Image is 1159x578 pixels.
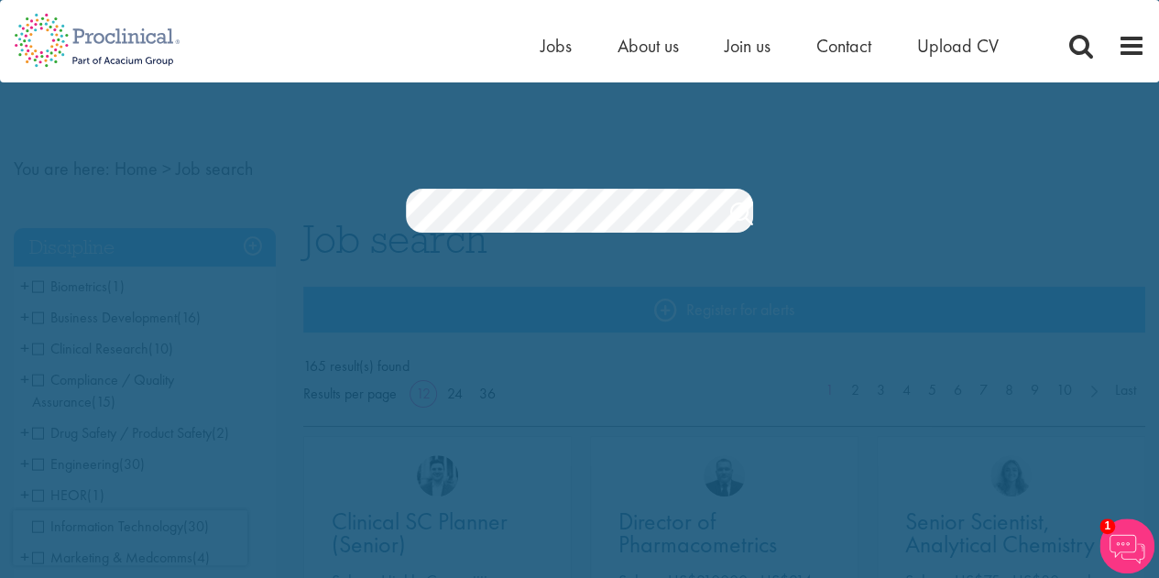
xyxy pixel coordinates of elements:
[725,34,771,58] a: Join us
[1099,518,1115,534] span: 1
[541,34,572,58] a: Jobs
[1099,518,1154,573] img: Chatbot
[618,34,679,58] a: About us
[730,198,753,234] a: Job search submit button
[917,34,999,58] a: Upload CV
[816,34,871,58] a: Contact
